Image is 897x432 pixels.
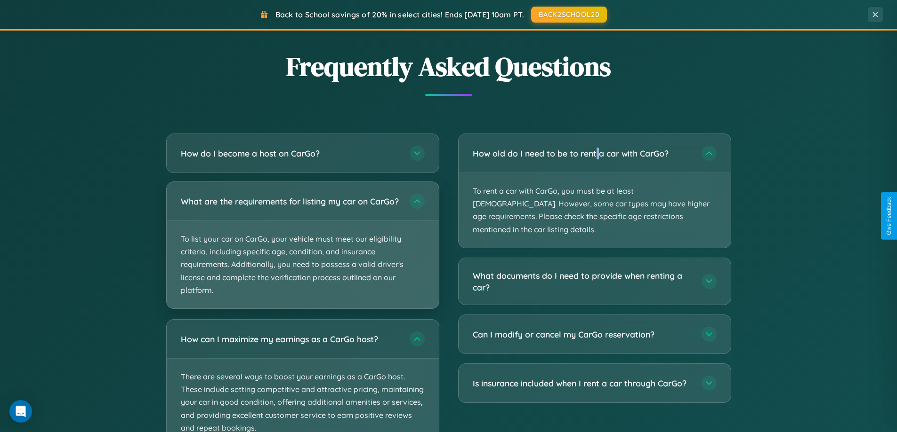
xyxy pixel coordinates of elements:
[473,377,692,389] h3: Is insurance included when I rent a car through CarGo?
[473,148,692,159] h3: How old do I need to be to rent a car with CarGo?
[181,196,400,207] h3: What are the requirements for listing my car on CarGo?
[9,400,32,423] div: Open Intercom Messenger
[531,7,607,23] button: BACK2SCHOOL20
[473,270,692,293] h3: What documents do I need to provide when renting a car?
[181,333,400,345] h3: How can I maximize my earnings as a CarGo host?
[473,329,692,340] h3: Can I modify or cancel my CarGo reservation?
[459,173,731,248] p: To rent a car with CarGo, you must be at least [DEMOGRAPHIC_DATA]. However, some car types may ha...
[886,197,892,235] div: Give Feedback
[181,148,400,159] h3: How do I become a host on CarGo?
[166,48,731,85] h2: Frequently Asked Questions
[275,10,524,19] span: Back to School savings of 20% in select cities! Ends [DATE] 10am PT.
[167,221,439,308] p: To list your car on CarGo, your vehicle must meet our eligibility criteria, including specific ag...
